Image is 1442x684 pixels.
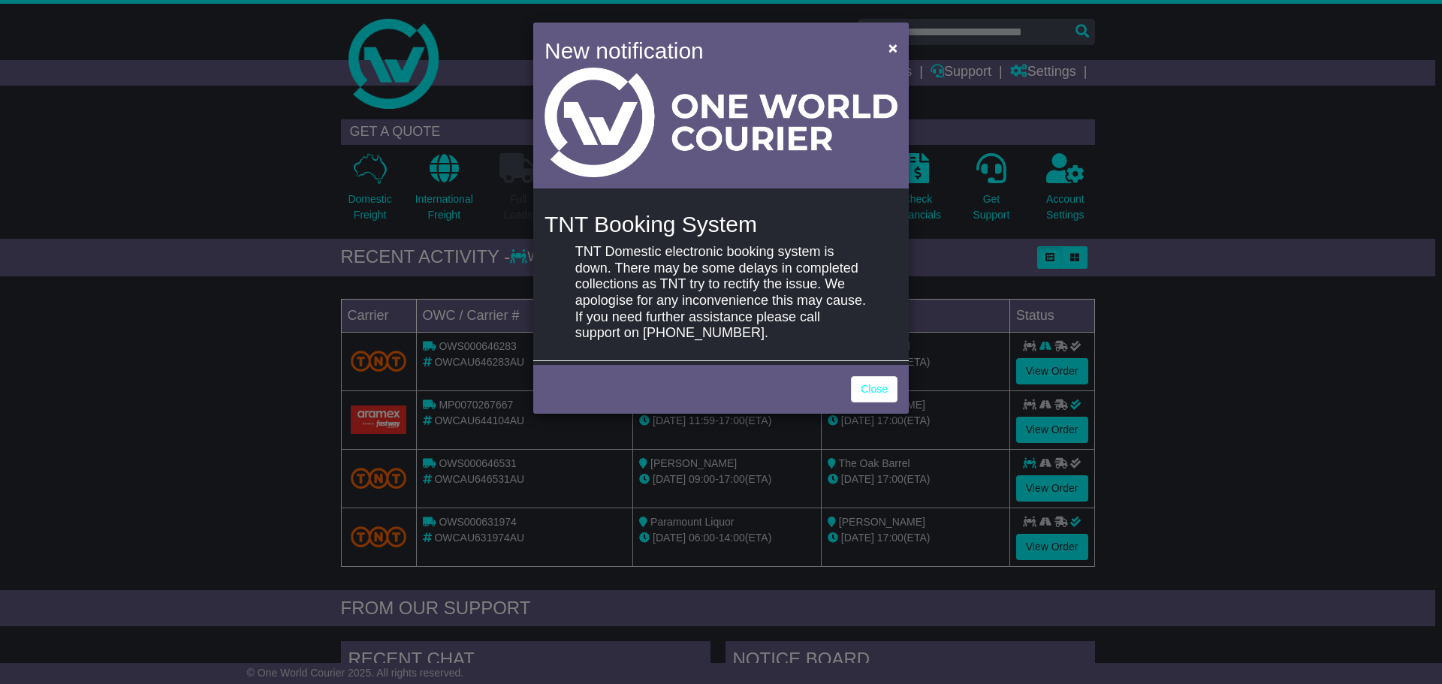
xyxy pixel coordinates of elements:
[881,32,905,63] button: Close
[545,68,897,177] img: Light
[575,244,867,342] p: TNT Domestic electronic booking system is down. There may be some delays in completed collections...
[851,376,897,402] a: Close
[545,34,867,68] h4: New notification
[888,39,897,56] span: ×
[545,212,897,237] h4: TNT Booking System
